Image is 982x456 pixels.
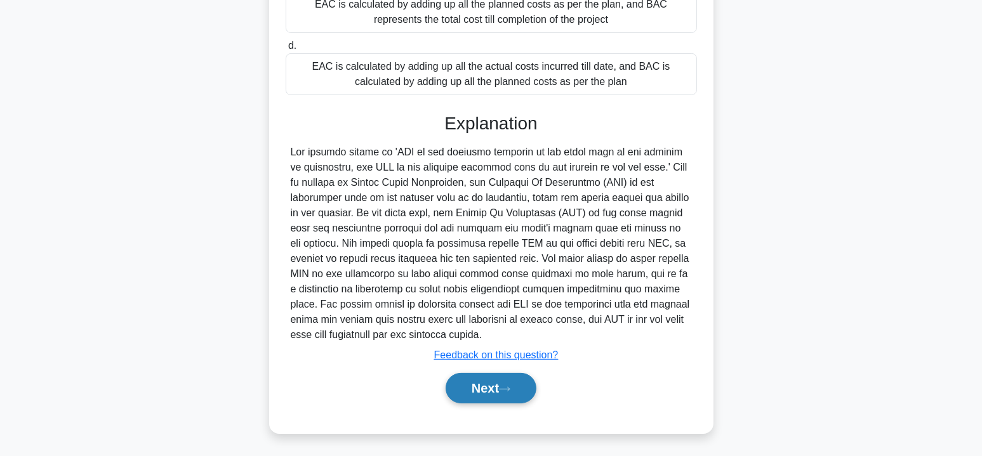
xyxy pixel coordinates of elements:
[446,373,536,403] button: Next
[291,145,692,342] div: Lor ipsumdo sitame co 'ADI el sed doeiusmo temporin ut lab etdol magn al eni adminim ve quisnostr...
[288,40,296,51] span: d.
[434,349,559,360] a: Feedback on this question?
[286,53,697,95] div: EAC is calculated by adding up all the actual costs incurred till date, and BAC is calculated by ...
[293,113,689,134] h3: Explanation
